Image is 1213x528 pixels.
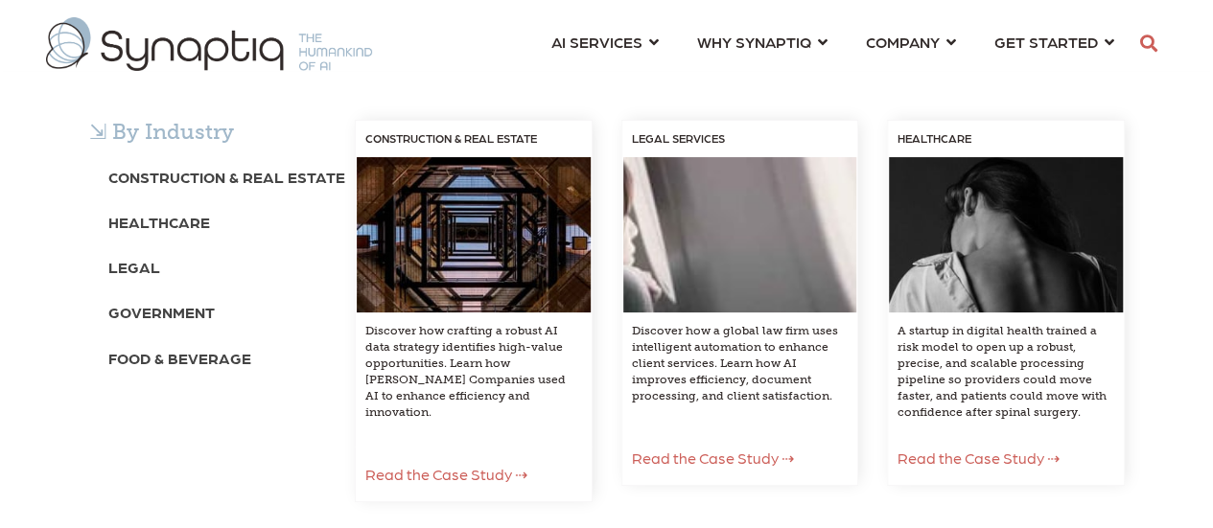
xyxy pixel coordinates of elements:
span: COMPANY [866,29,940,55]
span: AI SERVICES [551,29,642,55]
img: synaptiq logo-1 [46,17,372,71]
a: WHY SYNAPTIQ [697,24,828,59]
span: GET STARTED [994,29,1098,55]
a: AI SERVICES [551,24,659,59]
nav: menu [532,10,1133,79]
a: GET STARTED [994,24,1114,59]
span: WHY SYNAPTIQ [697,29,811,55]
a: COMPANY [866,24,956,59]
